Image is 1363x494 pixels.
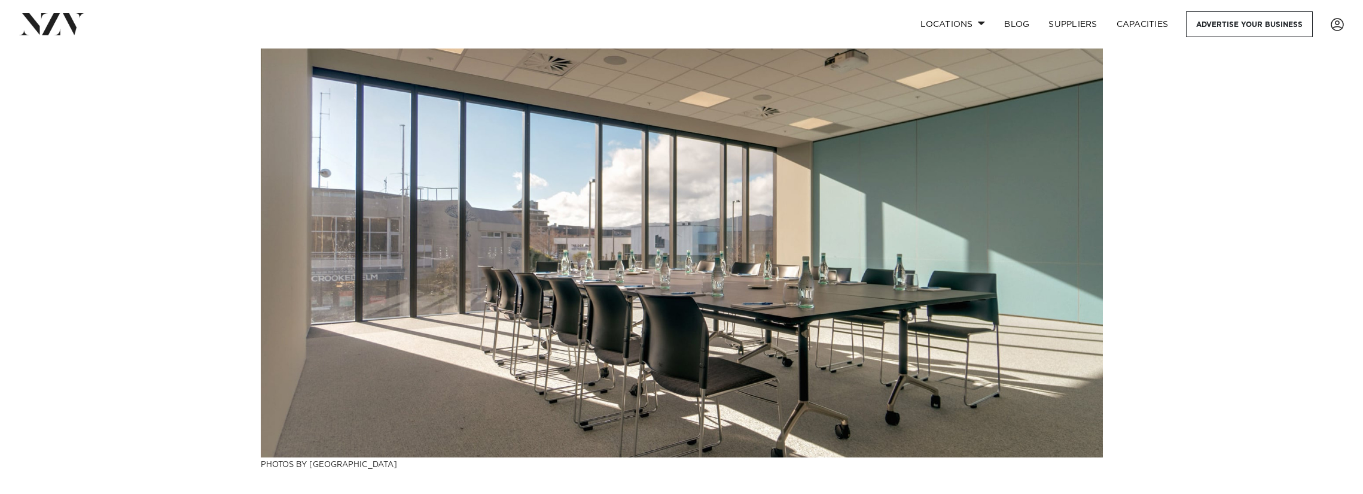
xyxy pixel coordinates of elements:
[1186,11,1313,37] a: Advertise your business
[261,457,1103,470] h3: Photos by [GEOGRAPHIC_DATA]
[261,49,1103,457] img: 25 Best Meeting Venues in Wellington
[995,11,1039,37] a: BLOG
[1039,11,1106,37] a: SUPPLIERS
[911,11,995,37] a: Locations
[19,13,84,35] img: nzv-logo.png
[1107,11,1178,37] a: Capacities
